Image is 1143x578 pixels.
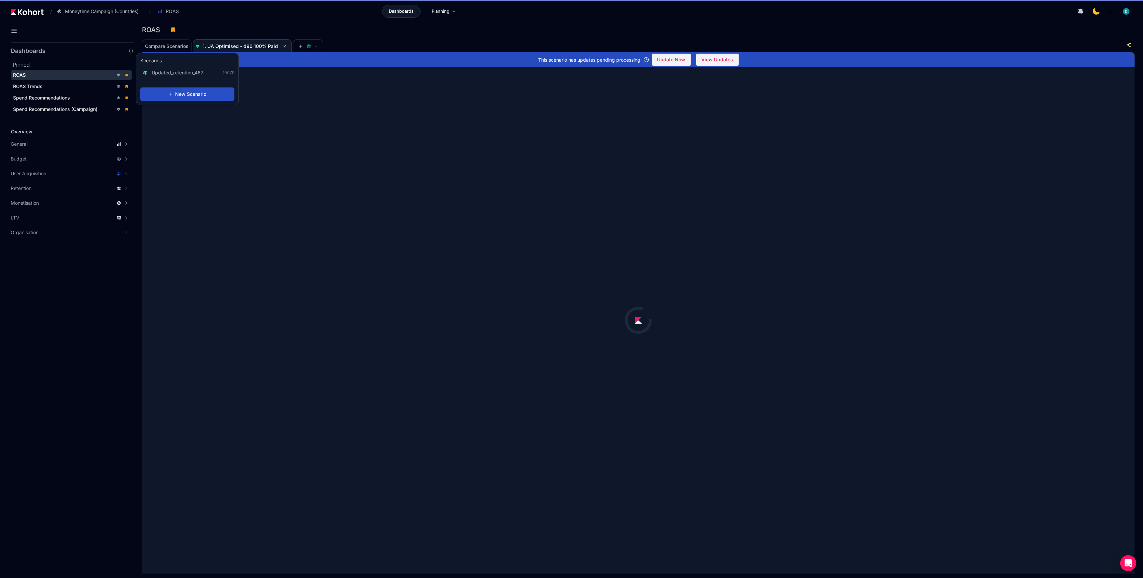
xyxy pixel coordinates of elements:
[140,57,162,65] h3: Scenarios
[13,95,70,101] span: Spend Recommendations
[11,185,31,192] span: Retention
[11,129,32,134] span: Overview
[11,48,46,54] h2: Dashboards
[696,54,739,66] button: View Updates
[140,87,234,101] button: New Scenario
[175,91,206,98] span: New Scenario
[432,8,449,15] span: Planning
[166,8,179,15] span: ROAS
[13,61,134,69] h2: Pinned
[142,26,164,33] h3: ROAS
[539,56,641,63] span: This scenario has updates pending processing
[11,229,39,236] span: Organisation
[65,8,139,15] span: Moneytime Campaign (Countries)
[45,8,52,15] span: /
[11,81,132,91] a: ROAS Trends
[11,141,27,147] span: General
[11,170,46,177] span: User Acquisition
[13,106,97,112] span: Spend Recommendations (Campaign)
[11,104,132,114] a: Spend Recommendations (Campaign)
[145,44,189,49] span: Compare Scenarios
[11,70,132,80] a: ROAS
[9,127,123,137] a: Overview
[425,5,463,18] a: Planning
[11,155,27,162] span: Budget
[223,70,234,75] span: 10079
[11,9,44,15] img: Kohort logo
[13,83,43,89] span: ROAS Trends
[140,67,210,78] button: Updated_retention_467
[154,6,186,17] button: ROAS
[1120,555,1136,571] div: Open Intercom Messenger
[148,9,152,14] span: ›
[11,200,39,206] span: Monetisation
[13,72,26,78] span: ROAS
[203,43,278,49] span: 1. UA Optimised - d90 100% Paid
[1108,8,1115,15] img: logo_MoneyTimeLogo_1_20250619094856634230.png
[382,5,421,18] a: Dashboards
[11,93,132,103] a: Spend Recommendations
[11,214,19,221] span: LTV
[389,8,414,15] span: Dashboards
[652,54,691,66] button: Update Now
[702,55,733,65] span: View Updates
[53,6,146,17] button: Moneytime Campaign (Countries)
[657,55,686,65] span: Update Now
[152,69,203,76] span: Updated_retention_467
